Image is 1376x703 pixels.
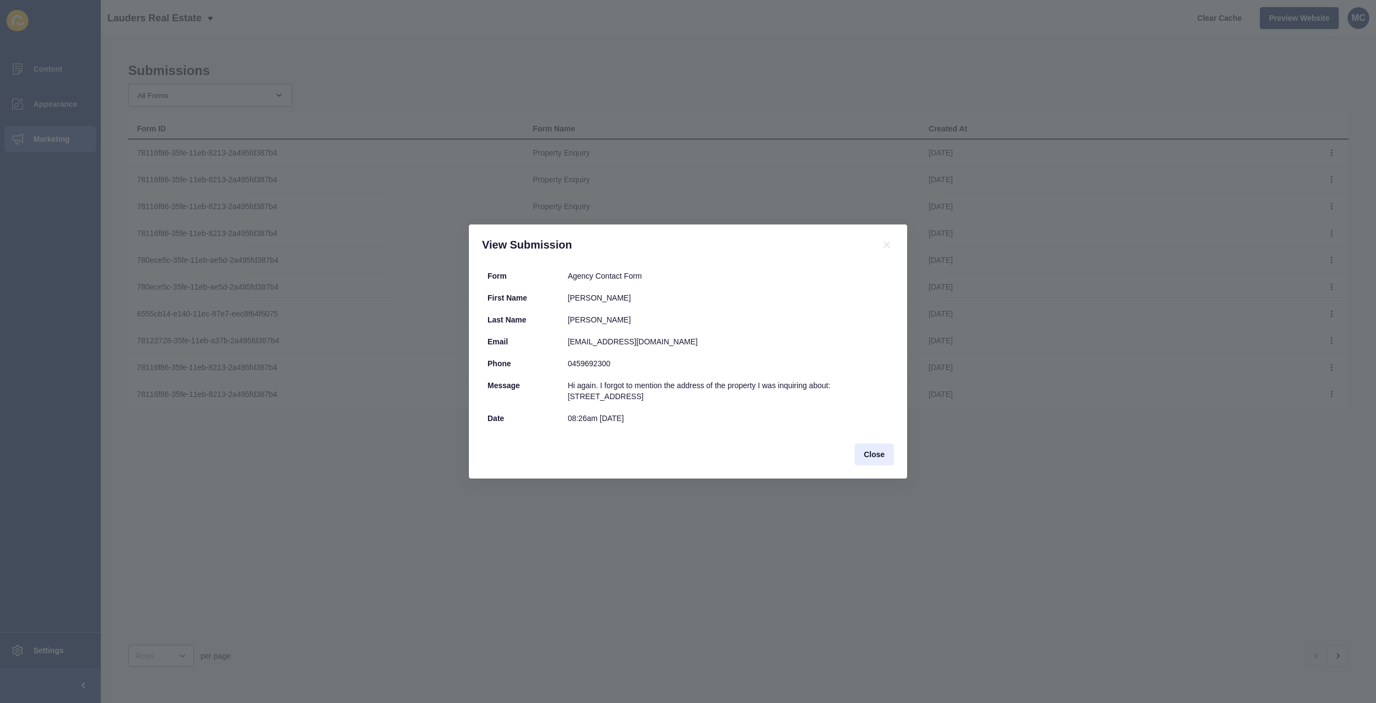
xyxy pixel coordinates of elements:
button: Close [855,443,894,465]
b: Date [488,414,504,423]
b: Message [488,381,520,390]
span: Close [864,449,885,460]
h1: View Submission [482,238,867,252]
b: Form [488,272,507,280]
div: [EMAIL_ADDRESS][DOMAIN_NAME] [567,336,888,347]
b: Last Name [488,315,526,324]
time: 08:26am [DATE] [567,414,623,423]
div: Agency Contact Form [567,270,888,281]
div: [PERSON_NAME] [567,314,888,325]
div: 0459692300 [567,358,888,369]
b: Phone [488,359,511,368]
div: [PERSON_NAME] [567,292,888,303]
div: Hi again. I forgot to mention the address of the property I was inquiring about: [STREET_ADDRESS] [567,380,888,402]
b: First Name [488,293,527,302]
b: Email [488,337,508,346]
